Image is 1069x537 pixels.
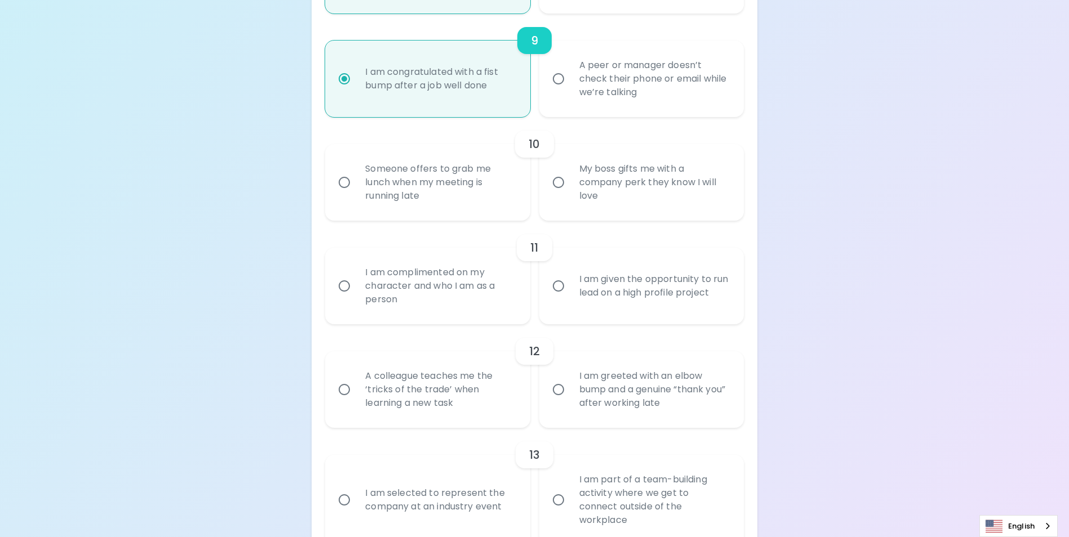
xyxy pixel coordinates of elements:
[356,252,524,320] div: I am complimented on my character and who I am as a person
[356,356,524,423] div: A colleague teaches me the ‘tricks of the trade’ when learning a new task
[325,14,743,117] div: choice-group-check
[356,149,524,216] div: Someone offers to grab me lunch when my meeting is running late
[530,239,538,257] h6: 11
[570,149,738,216] div: My boss gifts me with a company perk they know I will love
[979,515,1058,537] aside: Language selected: English
[570,259,738,313] div: I am given the opportunity to run lead on a high profile project
[979,515,1058,537] div: Language
[356,52,524,106] div: I am congratulated with a fist bump after a job well done
[531,32,538,50] h6: 9
[529,446,540,464] h6: 13
[570,356,738,423] div: I am greeted with an elbow bump and a genuine “thank you” after working late
[529,342,540,360] h6: 12
[356,473,524,527] div: I am selected to represent the company at an industry event
[980,516,1057,536] a: English
[325,117,743,221] div: choice-group-check
[570,45,738,113] div: A peer or manager doesn’t check their phone or email while we’re talking
[325,324,743,428] div: choice-group-check
[325,221,743,324] div: choice-group-check
[529,135,540,153] h6: 10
